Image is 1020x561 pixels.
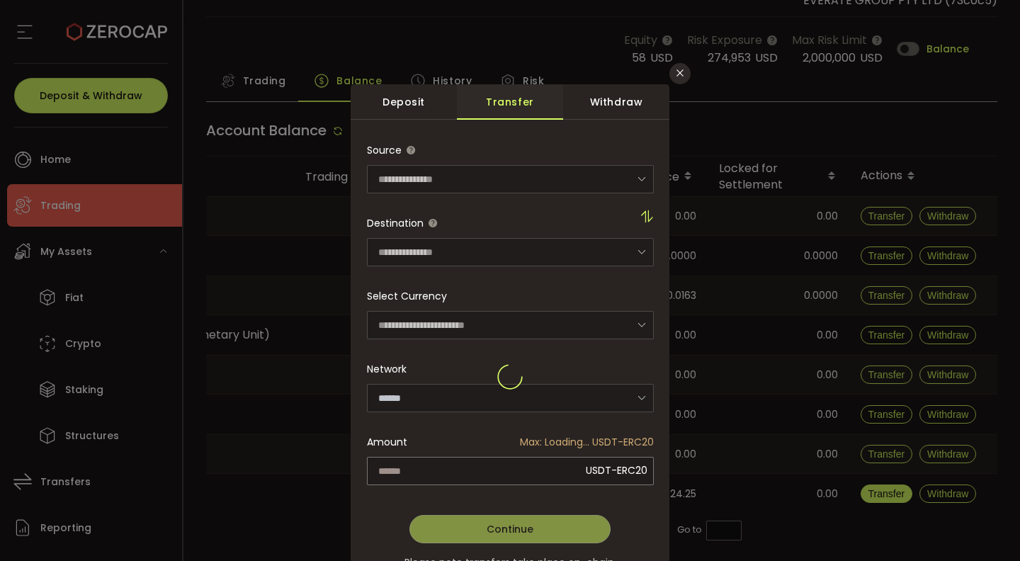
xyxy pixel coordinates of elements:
[563,84,669,120] div: Withdraw
[351,84,457,120] div: Deposit
[949,493,1020,561] iframe: Chat Widget
[457,84,563,120] div: Transfer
